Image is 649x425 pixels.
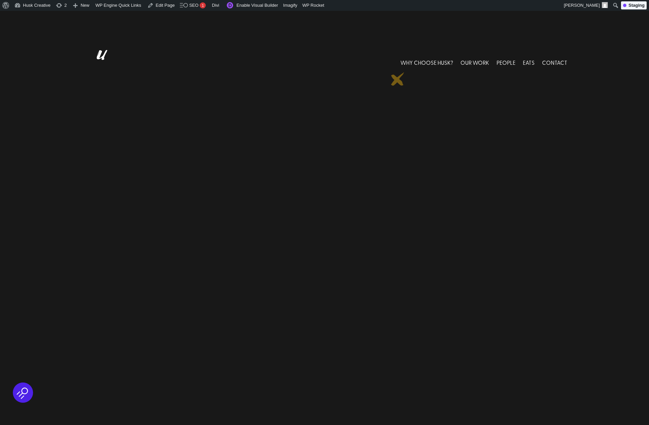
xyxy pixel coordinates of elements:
[460,47,489,77] a: OUR WORK
[200,2,206,8] div: 1
[523,47,535,77] a: EATS
[542,47,567,77] a: CONTACT
[497,47,515,77] a: PEOPLE
[82,47,119,77] img: Husk logo
[564,3,600,8] span: [PERSON_NAME]
[400,47,453,77] a: WHY CHOOSE HUSK?
[621,1,647,9] div: Staging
